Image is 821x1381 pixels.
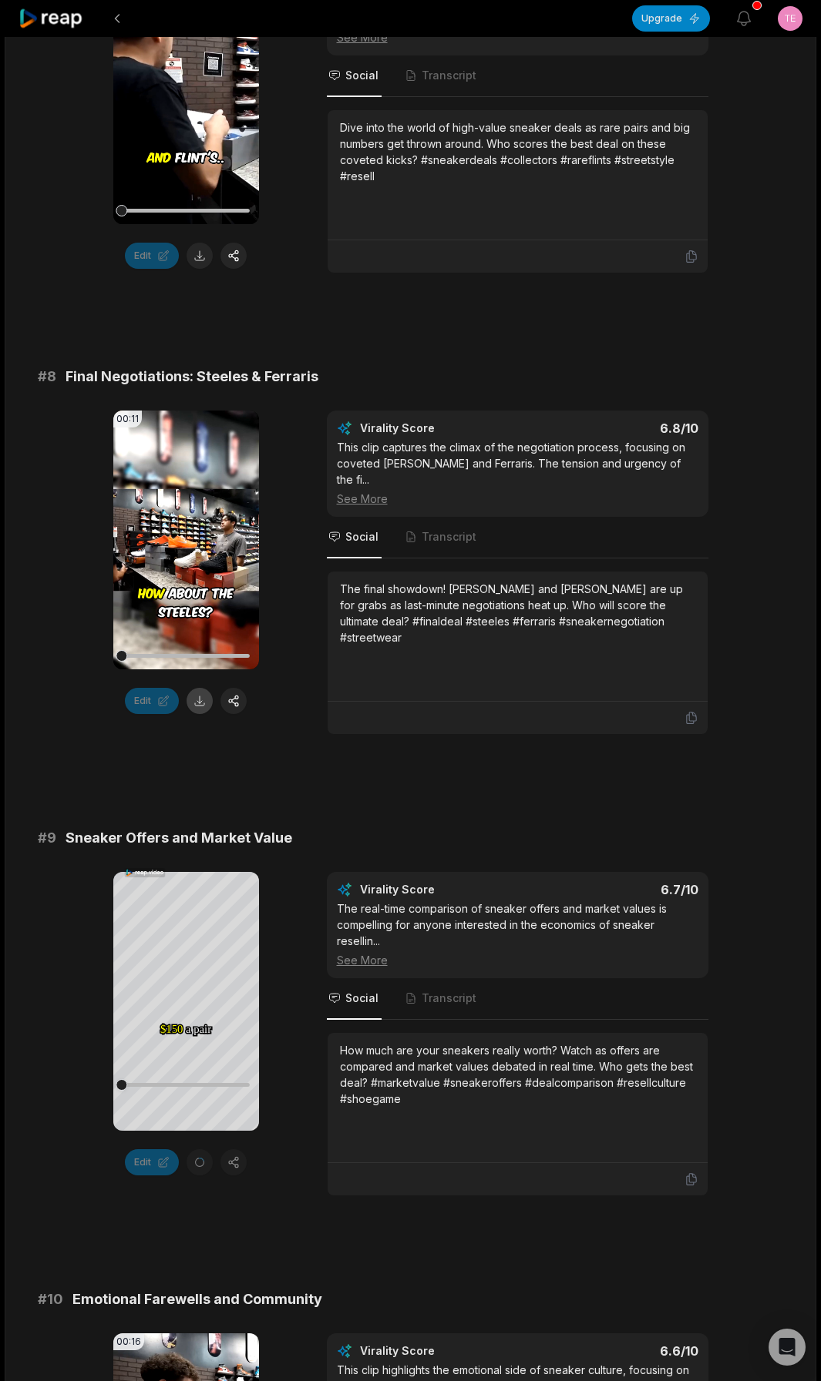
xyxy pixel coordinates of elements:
[337,439,698,507] div: This clip captures the climax of the negotiation process, focusing on coveted [PERSON_NAME] and F...
[337,491,698,507] div: See More
[533,882,698,897] div: 6.7 /10
[38,827,56,849] span: # 9
[360,1343,526,1359] div: Virality Score
[360,882,526,897] div: Virality Score
[125,688,179,714] button: Edit
[66,827,292,849] span: Sneaker Offers and Market Value
[345,68,379,83] span: Social
[632,5,710,32] button: Upgrade
[422,529,476,545] span: Transcript
[125,1149,179,1175] button: Edit
[38,1289,63,1310] span: # 10
[769,1329,806,1366] div: Open Intercom Messenger
[533,421,698,436] div: 6.8 /10
[327,978,708,1020] nav: Tabs
[340,581,695,645] div: The final showdown! [PERSON_NAME] and [PERSON_NAME] are up for grabs as last-minute negotiations ...
[327,55,708,97] nav: Tabs
[345,990,379,1006] span: Social
[125,243,179,269] button: Edit
[360,421,526,436] div: Virality Score
[340,1042,695,1107] div: How much are your sneakers really worth? Watch as offers are compared and market values debated i...
[38,366,56,387] span: # 8
[337,900,698,968] div: The real-time comparison of sneaker offers and market values is compelling for anyone interested ...
[66,366,318,387] span: Final Negotiations: Steeles & Ferraris
[345,529,379,545] span: Social
[327,517,708,558] nav: Tabs
[113,411,259,669] video: Your browser does not support mp4 format.
[72,1289,322,1310] span: Emotional Farewells and Community
[337,952,698,968] div: See More
[422,990,476,1006] span: Transcript
[422,68,476,83] span: Transcript
[340,119,695,184] div: Dive into the world of high-value sneaker deals as rare pairs and big numbers get thrown around. ...
[533,1343,698,1359] div: 6.6 /10
[337,29,698,45] div: See More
